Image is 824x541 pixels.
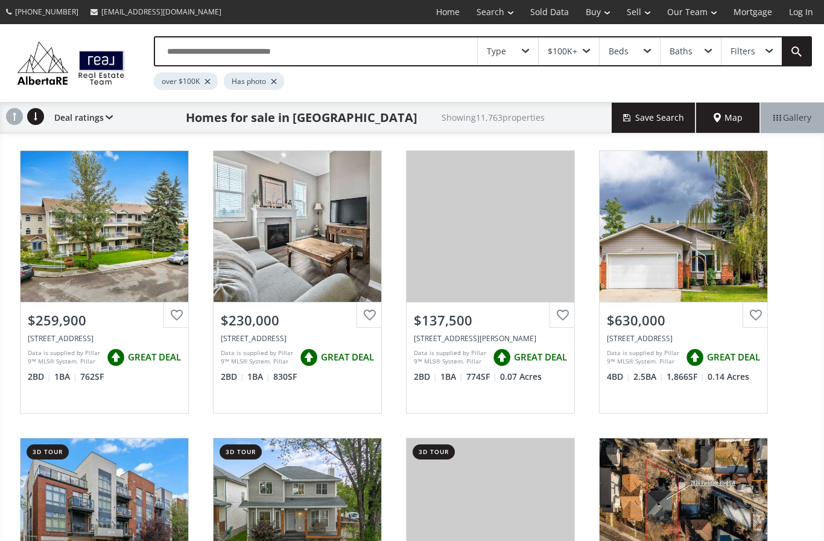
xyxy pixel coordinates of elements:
[186,109,417,126] h1: Homes for sale in [GEOGRAPHIC_DATA]
[587,138,780,426] a: $630,000[STREET_ADDRESS]Data is supplied by Pillar 9™ MLS® System. Pillar 9™ is the owner of the ...
[670,47,692,56] div: Baths
[28,333,181,344] div: 3606 Erlton Court SW #105, Calgary, AB T2S 3A5
[28,348,101,367] div: Data is supplied by Pillar 9™ MLS® System. Pillar 9™ is the owner of the copyright in its MLS® Sy...
[80,371,104,383] span: 762 SF
[447,508,534,520] div: View Photos & Details
[731,47,755,56] div: Filters
[490,345,514,370] img: rating icon
[696,103,760,133] div: Map
[221,348,294,367] div: Data is supplied by Pillar 9™ MLS® System. Pillar 9™ is the owner of the copyright in its MLS® Sy...
[104,345,128,370] img: rating icon
[714,112,743,124] span: Map
[640,220,727,232] div: View Photos & Details
[394,138,587,426] a: $137,500[STREET_ADDRESS][PERSON_NAME]Data is supplied by Pillar 9™ MLS® System. Pillar 9™ is the ...
[607,311,760,330] div: $630,000
[84,1,227,23] a: [EMAIL_ADDRESS][DOMAIN_NAME]
[15,7,78,17] span: [PHONE_NUMBER]
[609,47,629,56] div: Beds
[201,138,394,426] a: $230,000[STREET_ADDRESS]Data is supplied by Pillar 9™ MLS® System. Pillar 9™ is the owner of the ...
[297,345,321,370] img: rating icon
[154,72,218,90] div: over $100K
[514,351,567,363] span: GREAT DEAL
[221,311,374,330] div: $230,000
[54,371,77,383] span: 1 BA
[254,508,341,520] div: View Photos & Details
[667,371,705,383] span: 1,866 SF
[683,345,707,370] img: rating icon
[607,371,630,383] span: 4 BD
[612,103,696,133] button: Save Search
[442,113,545,122] h2: Showing 11,763 properties
[321,351,374,363] span: GREAT DEAL
[633,371,664,383] span: 2.5 BA
[708,371,749,383] span: 0.14 Acres
[8,138,201,426] a: $259,900[STREET_ADDRESS]Data is supplied by Pillar 9™ MLS® System. Pillar 9™ is the owner of the ...
[254,220,341,232] div: View Photos & Details
[447,220,534,232] div: View Photos & Details
[773,112,811,124] span: Gallery
[607,348,680,367] div: Data is supplied by Pillar 9™ MLS® System. Pillar 9™ is the owner of the copyright in its MLS® Sy...
[273,371,297,383] span: 830 SF
[224,72,284,90] div: Has photo
[760,103,824,133] div: Gallery
[61,220,148,232] div: View Photos & Details
[607,333,760,344] div: 36 Deermeade Road, Calgary, AB T2J 5Z5
[440,371,463,383] span: 1 BA
[466,371,497,383] span: 774 SF
[221,333,374,344] div: 144 Crescent Road #205, Okotoks, AB T1S 1K2
[414,311,567,330] div: $137,500
[61,508,148,520] div: View Photos & Details
[414,371,437,383] span: 2 BD
[640,508,727,520] div: View Photos & Details
[548,47,577,56] div: $100K+
[128,351,181,363] span: GREAT DEAL
[500,371,542,383] span: 0.07 Acres
[414,333,567,344] div: 25 Riverside Drive East, Drumheller, AB T0J0Y4
[48,103,113,133] div: Deal ratings
[414,348,487,367] div: Data is supplied by Pillar 9™ MLS® System. Pillar 9™ is the owner of the copyright in its MLS® Sy...
[707,351,760,363] span: GREAT DEAL
[28,371,51,383] span: 2 BD
[221,371,244,383] span: 2 BD
[101,7,221,17] span: [EMAIL_ADDRESS][DOMAIN_NAME]
[247,371,270,383] span: 1 BA
[487,47,506,56] div: Type
[28,311,181,330] div: $259,900
[12,39,130,88] img: Logo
